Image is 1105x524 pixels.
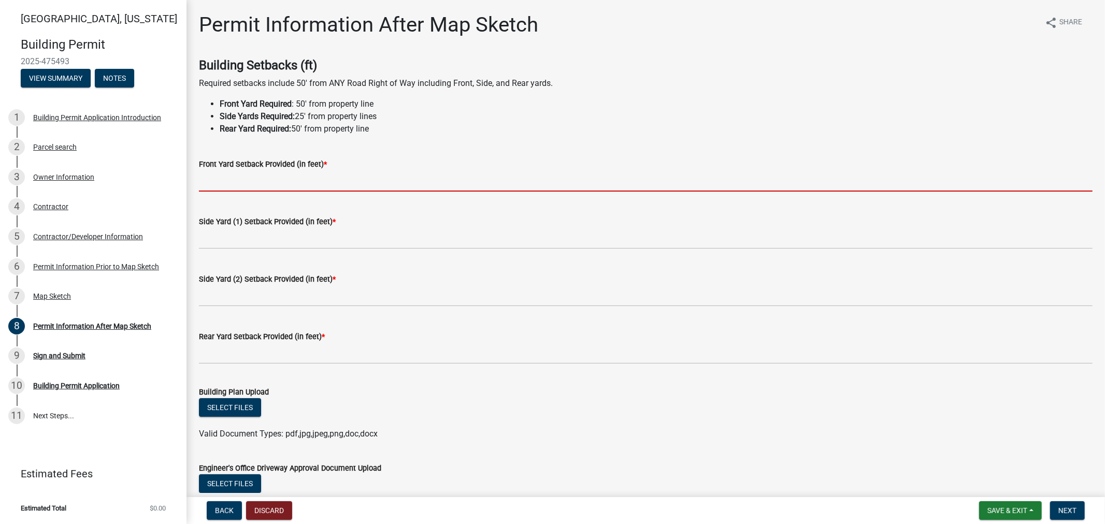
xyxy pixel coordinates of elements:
div: 8 [8,318,25,334]
wm-modal-confirm: Notes [95,75,134,83]
a: Estimated Fees [8,463,170,484]
div: 1 [8,109,25,126]
li: 50' from property line [220,123,1093,135]
div: Contractor [33,203,68,210]
p: Required setbacks include 50' from ANY Road Right of Way including Front, Side, and Rear yards. [199,77,1093,90]
label: Building Plan Upload [199,389,269,396]
i: share [1045,17,1057,29]
button: Next [1050,501,1085,520]
div: Contractor/Developer Information [33,233,143,240]
div: 6 [8,258,25,275]
div: 2 [8,139,25,155]
span: $0.00 [150,505,166,512]
label: Side Yard (1) Setback Provided (in feet) [199,219,336,226]
label: Engineer's Office Driveway Approval Document Upload [199,465,381,472]
button: Save & Exit [979,501,1042,520]
div: Owner Information [33,173,94,181]
button: View Summary [21,69,91,88]
div: Parcel search [33,143,77,151]
wm-modal-confirm: Summary [21,75,91,83]
div: Building Permit Application [33,382,120,389]
label: Front Yard Setback Provided (in feet) [199,161,327,168]
div: Building Permit Application Introduction [33,114,161,121]
span: Back [215,506,234,515]
div: 3 [8,169,25,185]
span: Share [1059,17,1082,29]
div: 5 [8,228,25,245]
div: Permit Information Prior to Map Sketch [33,263,159,270]
span: Next [1058,506,1077,515]
h4: Building Permit [21,37,178,52]
div: 7 [8,288,25,304]
li: 25' from property lines [220,110,1093,123]
h1: Permit Information After Map Sketch [199,12,538,37]
button: Select files [199,398,261,417]
strong: Rear Yard Required: [220,124,291,134]
label: Rear Yard Setback Provided (in feet) [199,333,325,341]
span: 2025-475493 [21,56,166,66]
button: shareShare [1037,12,1090,33]
strong: Building Setbacks (ft) [199,58,317,72]
div: 11 [8,407,25,424]
div: 9 [8,347,25,364]
button: Notes [95,69,134,88]
strong: Front Yard Required [220,99,292,109]
button: Back [207,501,242,520]
li: : 50' from property line [220,98,1093,110]
button: Discard [246,501,292,520]
span: [GEOGRAPHIC_DATA], [US_STATE] [21,12,177,25]
div: 4 [8,198,25,215]
div: Sign and Submit [33,352,85,359]
strong: Side Yards Required: [220,111,295,121]
span: Valid Document Types: pdf,jpg,jpeg,png,doc,docx [199,429,378,439]
label: Side Yard (2) Setback Provided (in feet) [199,276,336,283]
div: 10 [8,377,25,394]
div: Permit Information After Map Sketch [33,323,151,330]
span: Save & Exit [987,506,1027,515]
button: Select files [199,474,261,493]
div: Map Sketch [33,293,71,300]
span: Estimated Total [21,505,66,512]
